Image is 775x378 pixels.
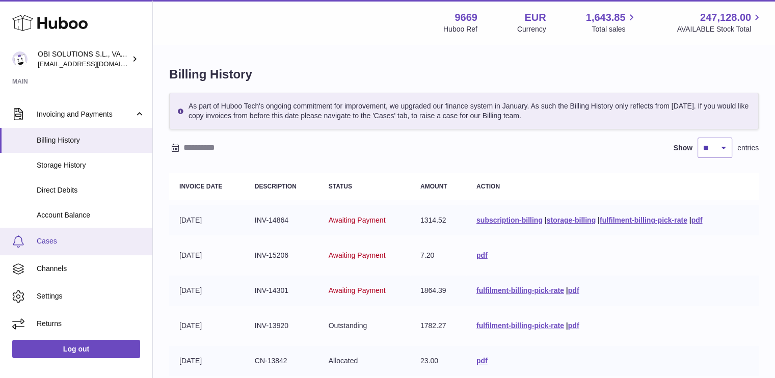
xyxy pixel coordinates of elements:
a: subscription-billing [476,216,543,224]
a: pdf [476,357,488,365]
td: 1864.39 [410,276,466,306]
span: | [566,286,568,294]
span: Direct Debits [37,185,145,195]
strong: Invoice Date [179,183,222,190]
td: 1314.52 [410,205,466,235]
span: Storage History [37,160,145,170]
a: fulfilment-billing-pick-rate [476,321,564,330]
span: | [598,216,600,224]
a: pdf [691,216,703,224]
a: pdf [476,251,488,259]
strong: Status [329,183,352,190]
span: Billing History [37,136,145,145]
span: Account Balance [37,210,145,220]
td: INV-14301 [245,276,318,306]
td: INV-13920 [245,311,318,341]
td: [DATE] [169,205,245,235]
span: entries [737,143,759,153]
a: pdf [568,286,579,294]
strong: 9669 [455,11,477,24]
a: storage-billing [547,216,596,224]
td: 23.00 [410,346,466,376]
a: Log out [12,340,140,358]
span: Awaiting Payment [329,216,386,224]
span: Outstanding [329,321,367,330]
span: Awaiting Payment [329,251,386,259]
span: Allocated [329,357,358,365]
span: Total sales [592,24,637,34]
span: Channels [37,264,145,274]
div: Currency [517,24,546,34]
a: 1,643.85 Total sales [586,11,637,34]
span: | [566,321,568,330]
td: 7.20 [410,240,466,271]
td: 1782.27 [410,311,466,341]
a: pdf [568,321,579,330]
strong: EUR [524,11,546,24]
span: AVAILABLE Stock Total [677,24,763,34]
span: Awaiting Payment [329,286,386,294]
span: Returns [37,319,145,329]
td: CN-13842 [245,346,318,376]
span: [EMAIL_ADDRESS][DOMAIN_NAME] [38,60,150,68]
span: 247,128.00 [700,11,751,24]
span: Invoicing and Payments [37,110,134,119]
td: [DATE] [169,240,245,271]
span: | [545,216,547,224]
span: Cases [37,236,145,246]
strong: Amount [420,183,447,190]
img: hello@myobistore.com [12,51,28,67]
span: 1,643.85 [586,11,626,24]
a: fulfilment-billing-pick-rate [476,286,564,294]
div: Huboo Ref [443,24,477,34]
td: [DATE] [169,276,245,306]
strong: Action [476,183,500,190]
label: Show [674,143,692,153]
div: OBI SOLUTIONS S.L., VAT: B70911078 [38,49,129,69]
a: fulfilment-billing-pick-rate [600,216,687,224]
td: [DATE] [169,346,245,376]
span: Settings [37,291,145,301]
td: [DATE] [169,311,245,341]
span: | [689,216,691,224]
a: 247,128.00 AVAILABLE Stock Total [677,11,763,34]
td: INV-15206 [245,240,318,271]
div: As part of Huboo Tech's ongoing commitment for improvement, we upgraded our finance system in Jan... [169,93,759,129]
h1: Billing History [169,66,759,83]
td: INV-14864 [245,205,318,235]
strong: Description [255,183,297,190]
